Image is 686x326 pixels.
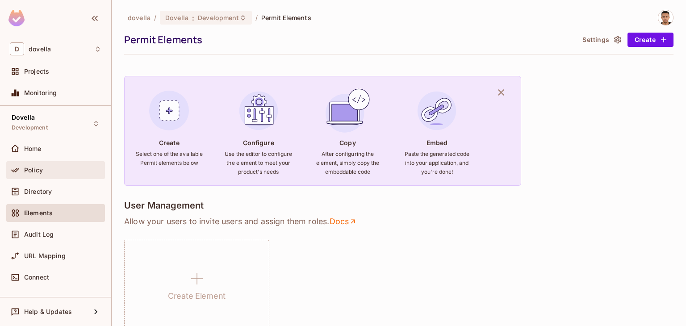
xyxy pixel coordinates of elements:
[243,138,274,147] h4: Configure
[24,188,52,195] span: Directory
[24,252,66,259] span: URL Mapping
[24,231,54,238] span: Audit Log
[159,138,180,147] h4: Create
[24,89,57,96] span: Monitoring
[145,87,193,135] img: Create Element
[192,14,195,21] span: :
[135,150,203,167] h6: Select one of the available Permit elements below
[323,87,372,135] img: Copy Element
[128,13,151,22] span: the active workspace
[29,46,51,53] span: Workspace: dovella
[24,167,43,174] span: Policy
[10,42,24,55] span: D
[124,33,574,46] div: Permit Elements
[579,33,623,47] button: Settings
[12,114,35,121] span: Dovella
[314,150,381,176] h6: After configuring the element, simply copy the embeddable code
[24,145,42,152] span: Home
[413,87,461,135] img: Embed Element
[225,150,293,176] h6: Use the editor to configure the element to meet your product's needs
[329,216,357,227] a: Docs
[24,209,53,217] span: Elements
[124,216,673,227] p: Allow your users to invite users and assign them roles .
[165,13,188,22] span: Dovella
[403,150,471,176] h6: Paste the generated code into your application, and you're done!
[198,13,239,22] span: Development
[427,138,448,147] h4: Embed
[24,68,49,75] span: Projects
[339,138,356,147] h4: Copy
[124,200,204,211] h4: User Management
[261,13,311,22] span: Permit Elements
[234,87,283,135] img: Configure Element
[627,33,673,47] button: Create
[12,124,48,131] span: Development
[658,10,673,25] img: Nick Payano Guzmán
[8,10,25,26] img: SReyMgAAAABJRU5ErkJggg==
[24,308,72,315] span: Help & Updates
[154,13,156,22] li: /
[255,13,258,22] li: /
[168,289,226,303] h1: Create Element
[24,274,49,281] span: Connect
